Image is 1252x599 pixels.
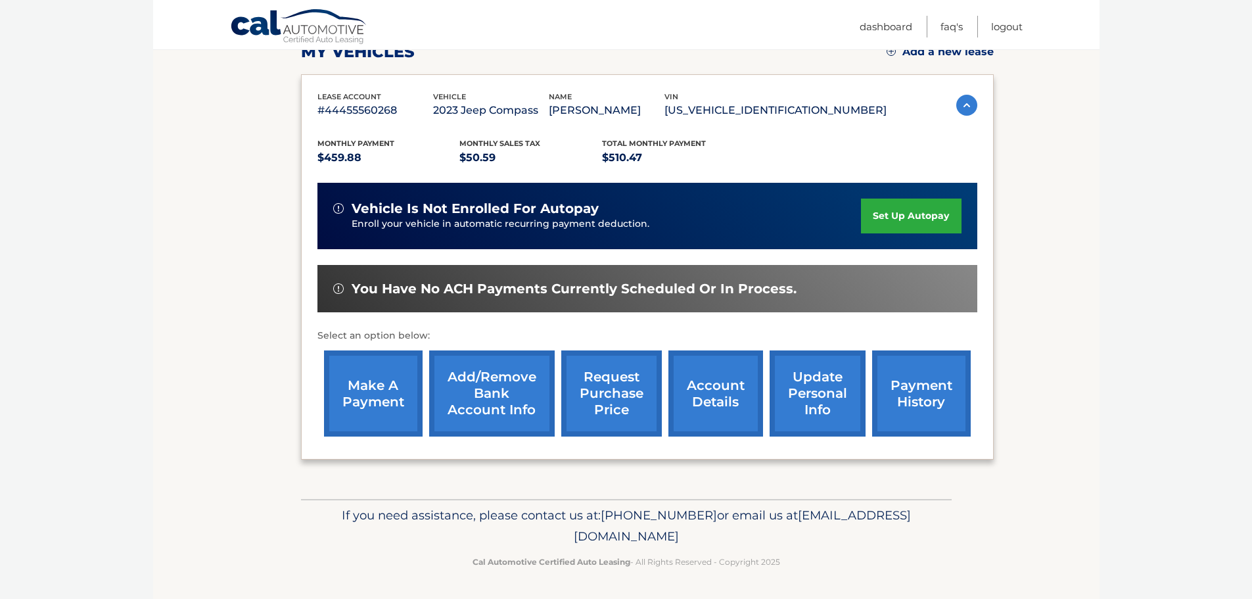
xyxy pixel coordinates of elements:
p: [US_VEHICLE_IDENTIFICATION_NUMBER] [664,101,887,120]
p: $459.88 [317,149,460,167]
a: account details [668,350,763,437]
p: $50.59 [459,149,602,167]
span: Total Monthly Payment [602,139,706,148]
span: vehicle is not enrolled for autopay [352,201,599,217]
p: 2023 Jeep Compass [433,101,549,120]
img: alert-white.svg [333,283,344,294]
a: Add/Remove bank account info [429,350,555,437]
span: name [549,92,572,101]
p: [PERSON_NAME] [549,101,664,120]
p: Select an option below: [317,328,977,344]
span: You have no ACH payments currently scheduled or in process. [352,281,797,297]
p: - All Rights Reserved - Copyright 2025 [310,555,943,569]
img: accordion-active.svg [956,95,977,116]
h2: my vehicles [301,42,415,62]
span: [PHONE_NUMBER] [601,508,717,523]
a: Add a new lease [887,45,994,59]
a: payment history [872,350,971,437]
p: If you need assistance, please contact us at: or email us at [310,505,943,547]
p: Enroll your vehicle in automatic recurring payment deduction. [352,217,862,231]
p: #44455560268 [317,101,433,120]
a: FAQ's [940,16,963,37]
a: Cal Automotive [230,9,368,47]
a: update personal info [770,350,866,437]
a: request purchase price [561,350,662,437]
span: Monthly sales Tax [459,139,540,148]
a: set up autopay [861,199,961,233]
span: lease account [317,92,381,101]
img: alert-white.svg [333,203,344,214]
span: vin [664,92,678,101]
a: Logout [991,16,1023,37]
span: Monthly Payment [317,139,394,148]
a: make a payment [324,350,423,437]
span: vehicle [433,92,466,101]
strong: Cal Automotive Certified Auto Leasing [473,557,630,567]
img: add.svg [887,47,896,56]
p: $510.47 [602,149,745,167]
a: Dashboard [860,16,912,37]
span: [EMAIL_ADDRESS][DOMAIN_NAME] [574,508,911,544]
